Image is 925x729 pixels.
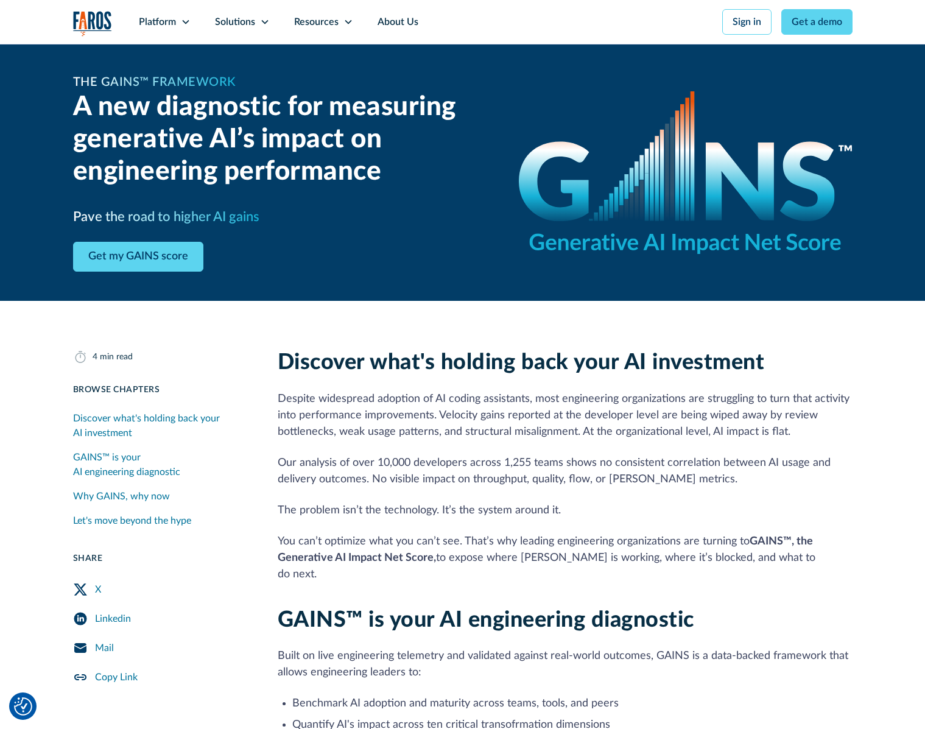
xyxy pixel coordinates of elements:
div: min read [100,351,133,364]
div: Linkedin [95,611,131,626]
p: The problem isn’t the technology. It’s the system around it. [278,502,853,519]
div: Platform [139,15,176,29]
a: home [73,11,112,36]
p: Built on live engineering telemetry and validated against real-world outcomes, GAINS is a data-ba... [278,648,853,681]
div: GAINS™ is your AI engineering diagnostic [73,450,248,479]
a: Let's move beyond the hype [73,509,248,533]
a: GAINS™ is your AI engineering diagnostic [73,445,248,484]
img: Logo of the analytics and reporting company Faros. [73,11,112,36]
div: Share [73,552,248,565]
strong: GAINS™, the Generative AI Impact Net Score, [278,536,813,563]
div: Resources [294,15,339,29]
li: Benchmark AI adoption and maturity across teams, tools, and peers [292,696,853,712]
h2: A new diagnostic for measuring generative AI’s impact on engineering performance [73,91,490,188]
div: Mail [95,641,114,655]
p: Despite widespread adoption of AI coding assistants, most engineering organizations are strugglin... [278,391,853,440]
h1: The GAINS™ Framework [73,73,236,91]
img: Revisit consent button [14,697,32,716]
div: Discover what's holding back your AI investment [73,411,248,440]
div: Why GAINS, why now [73,489,170,504]
a: Twitter Share [73,575,248,604]
img: GAINS - the Generative AI Impact Net Score logo [519,91,853,254]
a: Why GAINS, why now [73,484,248,509]
a: Discover what's holding back your AI investment [73,406,248,445]
p: You can’t optimize what you can’t see. That’s why leading engineering organizations are turning t... [278,534,853,583]
h2: GAINS™ is your AI engineering diagnostic [278,607,853,633]
h3: Pave the road to higher AI gains [73,207,259,227]
h2: Discover what's holding back your AI investment [278,350,853,376]
div: Let's move beyond the hype [73,513,191,528]
a: Sign in [722,9,772,35]
div: Solutions [215,15,255,29]
div: Copy Link [95,670,138,685]
div: X [95,582,101,597]
a: LinkedIn Share [73,604,248,633]
div: 4 [93,351,97,364]
a: Get my GAINS score [73,242,203,272]
button: Cookie Settings [14,697,32,716]
a: Get a demo [781,9,853,35]
a: Copy Link [73,663,248,692]
div: Browse Chapters [73,384,248,396]
a: Mail Share [73,633,248,663]
p: Our analysis of over 10,000 developers across 1,255 teams shows no consistent correlation between... [278,455,853,488]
